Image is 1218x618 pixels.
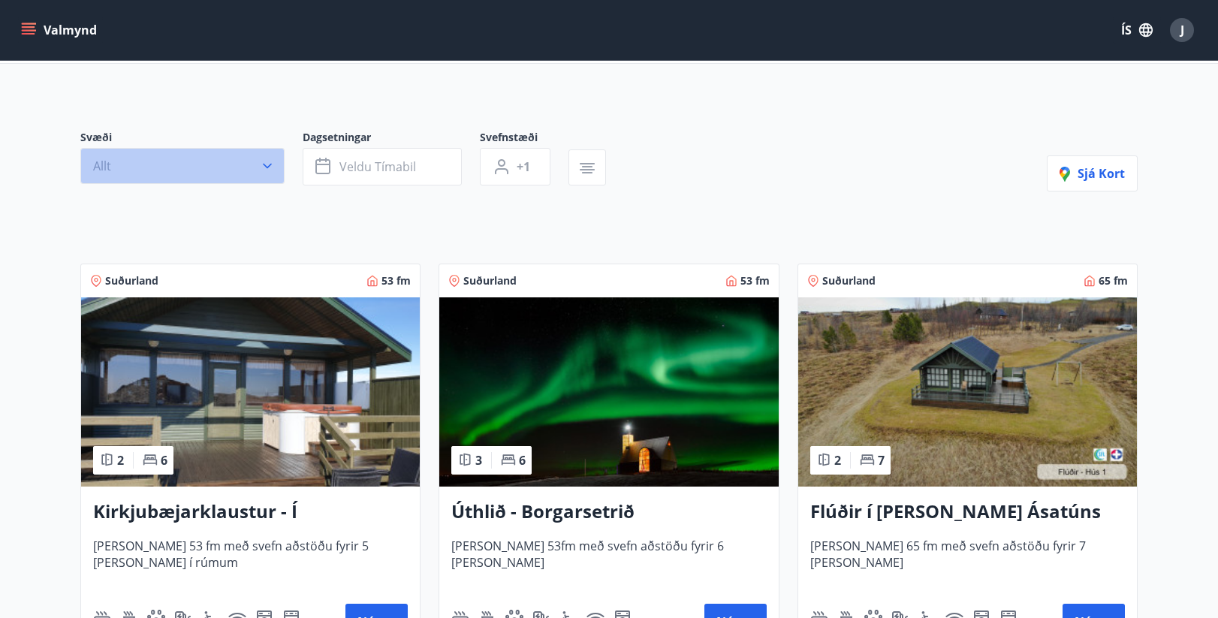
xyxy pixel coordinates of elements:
[303,130,480,148] span: Dagsetningar
[463,273,517,288] span: Suðurland
[1060,165,1125,182] span: Sjá kort
[810,499,1125,526] h3: Flúðir í [PERSON_NAME] Ásatúns hús 1 - í [GEOGRAPHIC_DATA] C
[798,297,1137,487] img: Paella dish
[381,273,411,288] span: 53 fm
[1047,155,1138,191] button: Sjá kort
[93,538,408,587] span: [PERSON_NAME] 53 fm með svefn aðstöðu fyrir 5 [PERSON_NAME] í rúmum
[475,452,482,469] span: 3
[93,158,111,174] span: Allt
[161,452,167,469] span: 6
[480,148,550,185] button: +1
[480,130,568,148] span: Svefnstæði
[517,158,530,175] span: +1
[1180,22,1184,38] span: J
[439,297,778,487] img: Paella dish
[18,17,103,44] button: menu
[93,499,408,526] h3: Kirkjubæjarklaustur - Í [PERSON_NAME] Hæðargarðs
[1113,17,1161,44] button: ÍS
[878,452,885,469] span: 7
[451,538,766,587] span: [PERSON_NAME] 53fm með svefn aðstöðu fyrir 6 [PERSON_NAME]
[1164,12,1200,48] button: J
[303,148,462,185] button: Veldu tímabil
[1099,273,1128,288] span: 65 fm
[519,452,526,469] span: 6
[339,158,416,175] span: Veldu tímabil
[81,297,420,487] img: Paella dish
[740,273,770,288] span: 53 fm
[810,538,1125,587] span: [PERSON_NAME] 65 fm með svefn aðstöðu fyrir 7 [PERSON_NAME]
[834,452,841,469] span: 2
[80,148,285,184] button: Allt
[822,273,876,288] span: Suðurland
[80,130,303,148] span: Svæði
[105,273,158,288] span: Suðurland
[117,452,124,469] span: 2
[451,499,766,526] h3: Úthlið - Borgarsetrið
